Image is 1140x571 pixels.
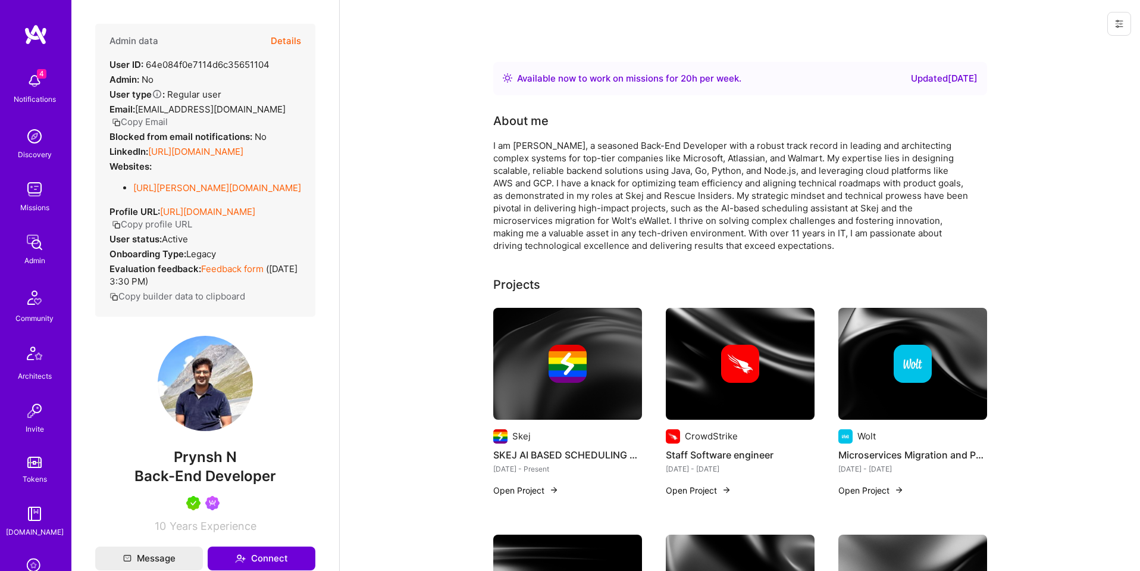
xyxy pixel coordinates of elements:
i: icon Copy [112,118,121,127]
div: ( [DATE] 3:30 PM ) [109,263,301,288]
img: Company logo [838,429,853,444]
img: cover [493,308,642,420]
div: Available now to work on missions for h per week . [517,71,741,86]
button: Copy builder data to clipboard [109,290,245,302]
h4: SKEJ AI BASED SCHEDULING ASSISTANT [493,447,642,463]
i: icon Copy [112,220,121,229]
div: [DATE] - Present [493,463,642,475]
button: Copy Email [112,116,168,128]
span: 10 [155,520,166,532]
img: User Avatar [158,336,253,431]
button: Message [95,547,203,570]
img: admin teamwork [23,230,46,254]
div: Missions [20,201,49,214]
img: A.Teamer in Residence [186,496,201,510]
div: Architects [18,370,52,382]
h4: Microservices Migration and Payment Solutions [838,447,987,463]
a: [URL][DOMAIN_NAME] [148,146,243,157]
div: Updated [DATE] [911,71,978,86]
img: bell [23,69,46,93]
img: arrow-right [894,485,904,495]
div: Skej [512,430,531,442]
img: Company logo [493,429,508,444]
strong: Admin: [109,74,139,85]
div: Tokens [23,473,47,485]
div: Notifications [14,93,56,105]
img: discovery [23,124,46,148]
a: [URL][DOMAIN_NAME] [160,206,255,217]
strong: LinkedIn: [109,146,148,157]
span: 20 [681,73,692,84]
img: Availability [503,73,512,83]
img: Architects [20,341,49,370]
img: Company logo [721,345,759,383]
div: No [109,130,267,143]
img: Invite [23,399,46,423]
img: Community [20,283,49,312]
span: legacy [186,248,216,260]
span: Years Experience [170,520,256,532]
span: Active [162,233,188,245]
div: About me [493,112,549,130]
span: 4 [37,69,46,79]
div: CrowdStrike [685,430,738,442]
span: Back-End Developer [134,467,276,485]
strong: Evaluation feedback: [109,263,201,274]
div: 64e084f0e7114d6c35651104 [109,58,270,71]
span: [EMAIL_ADDRESS][DOMAIN_NAME] [135,104,286,115]
strong: Profile URL: [109,206,160,217]
img: logo [24,24,48,45]
button: Open Project [838,484,904,497]
div: Invite [26,423,44,435]
i: icon Mail [123,554,131,563]
a: [URL][PERSON_NAME][DOMAIN_NAME] [133,182,301,194]
img: tokens [27,457,42,468]
span: Prynsh N [95,448,315,466]
div: I am [PERSON_NAME], a seasoned Back-End Developer with a robust track record in leading and archi... [493,139,969,252]
div: Discovery [18,148,52,161]
div: Community [15,312,54,324]
a: Feedback form [201,263,264,274]
img: guide book [23,502,46,526]
strong: User status: [109,233,162,245]
button: Open Project [493,484,559,497]
button: Open Project [666,484,731,497]
div: Projects [493,276,540,294]
strong: Email: [109,104,135,115]
div: [DATE] - [DATE] [666,463,815,475]
img: cover [838,308,987,420]
strong: Blocked from email notifications: [109,131,255,142]
button: Copy profile URL [112,218,192,230]
img: Company logo [666,429,680,444]
i: icon Copy [109,292,118,301]
h4: Admin data [109,36,158,46]
div: Regular user [109,88,221,101]
img: teamwork [23,177,46,201]
strong: Onboarding Type: [109,248,186,260]
img: arrow-right [722,485,731,495]
img: Been on Mission [205,496,220,510]
div: No [109,73,154,86]
div: Wolt [857,430,876,442]
h4: Staff Software engineer [666,447,815,463]
strong: User type : [109,89,165,100]
img: arrow-right [549,485,559,495]
button: Details [271,24,301,58]
div: [DATE] - [DATE] [838,463,987,475]
img: Company logo [894,345,932,383]
strong: User ID: [109,59,143,70]
i: Help [152,89,162,99]
div: Admin [24,254,45,267]
img: cover [666,308,815,420]
i: icon Connect [235,553,246,564]
strong: Websites: [109,161,152,172]
button: Connect [208,547,315,570]
img: Company logo [549,345,587,383]
div: [DOMAIN_NAME] [6,526,64,538]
